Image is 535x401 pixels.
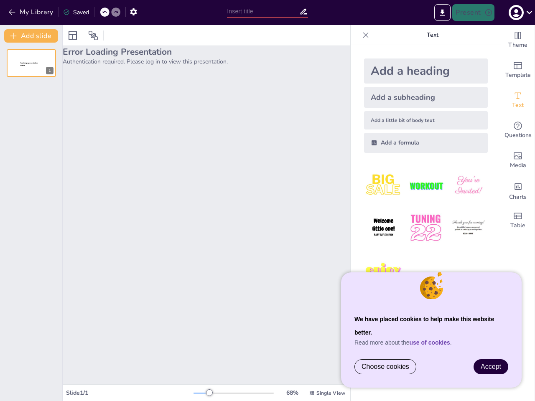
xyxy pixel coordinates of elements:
[501,175,535,206] div: Add charts and graphs
[501,145,535,175] div: Add images, graphics, shapes or video
[364,166,403,205] img: 1.jpeg
[449,166,488,205] img: 3.jpeg
[364,251,403,290] img: 7.jpeg
[410,339,450,346] a: use of cookies
[66,389,194,397] div: Slide 1 / 1
[66,29,79,42] div: Layout
[501,85,535,115] div: Add text boxes
[63,46,350,58] h2: Error Loading Presentation
[63,58,350,66] p: Authentication required. Please log in to view this presentation.
[434,4,451,21] button: Export to PowerPoint
[364,208,403,247] img: 4.jpeg
[364,87,488,108] div: Add a subheading
[501,55,535,85] div: Add ready made slides
[449,208,488,247] img: 6.jpeg
[508,41,527,50] span: Theme
[481,363,501,370] span: Accept
[20,62,38,67] span: Sendsteps presentation editor
[510,221,525,230] span: Table
[510,161,526,170] span: Media
[406,208,445,247] img: 5.jpeg
[509,193,527,202] span: Charts
[354,339,508,346] p: Read more about the .
[364,58,488,84] div: Add a heading
[316,390,345,396] span: Single View
[4,29,58,43] button: Add slide
[452,4,494,21] button: Present
[88,30,98,41] span: Position
[364,133,488,153] div: Add a formula
[362,363,409,371] span: Choose cookies
[355,360,416,374] a: Choose cookies
[354,316,494,336] strong: We have placed cookies to help make this website better.
[501,206,535,236] div: Add a table
[282,389,302,397] div: 68 %
[505,71,531,80] span: Template
[372,25,493,45] p: Text
[512,101,524,110] span: Text
[46,67,53,74] div: 1
[6,5,57,19] button: My Library
[364,111,488,129] div: Add a little bit of body text
[504,131,532,140] span: Questions
[501,25,535,55] div: Change the overall theme
[406,166,445,205] img: 2.jpeg
[7,49,56,77] div: 1
[63,8,89,16] div: Saved
[501,115,535,145] div: Get real-time input from your audience
[227,5,299,18] input: Insert title
[474,360,508,374] a: Accept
